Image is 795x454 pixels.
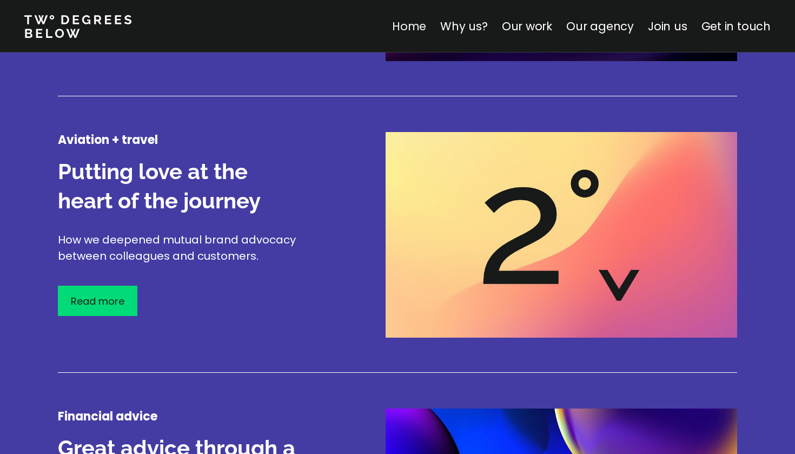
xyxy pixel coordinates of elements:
a: Aviation + travelPutting love at the heart of the journeyHow we deepened mutual brand advocacy be... [58,132,737,403]
h4: Aviation + travel [58,132,307,148]
a: Why us? [440,18,488,34]
p: How we deepened mutual brand advocacy between colleagues and customers. [58,232,307,264]
a: Home [392,18,426,34]
a: Our agency [566,18,634,34]
h3: Putting love at the heart of the journey [58,157,307,215]
a: Join us [648,18,687,34]
p: Read more [71,294,124,308]
a: Get in touch [701,18,771,34]
h4: Financial advice [58,409,307,425]
a: Our work [502,18,552,34]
